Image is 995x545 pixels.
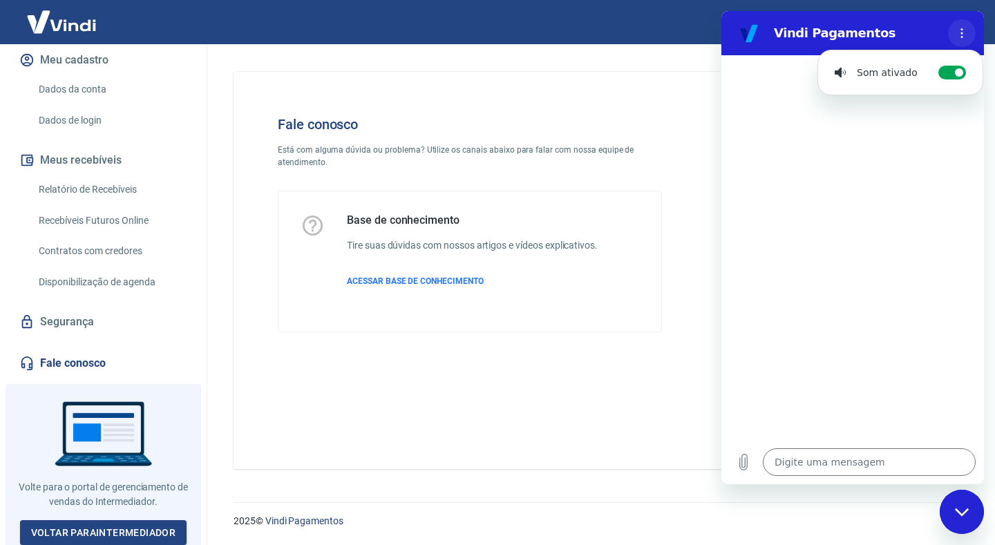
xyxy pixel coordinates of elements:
button: Meu cadastro [17,45,190,75]
iframe: Janela de mensagens [721,11,984,484]
h5: Base de conhecimento [347,213,598,227]
span: ACESSAR BASE DE CONHECIMENTO [347,276,484,286]
a: Vindi Pagamentos [265,515,343,526]
p: 2025 © [234,514,962,528]
h6: Tire suas dúvidas com nossos artigos e vídeos explicativos. [347,238,598,253]
a: Dados de login [33,106,190,135]
a: Fale conosco [17,348,190,379]
img: Fale conosco [707,94,917,278]
a: ACESSAR BASE DE CONHECIMENTO [347,275,598,287]
a: Disponibilização de agenda [33,268,190,296]
h4: Fale conosco [278,116,662,133]
a: Recebíveis Futuros Online [33,207,190,235]
a: Segurança [17,307,190,337]
button: Meus recebíveis [17,145,190,175]
a: Relatório de Recebíveis [33,175,190,204]
a: Contratos com credores [33,237,190,265]
img: Vindi [17,1,106,43]
a: Dados da conta [33,75,190,104]
p: Está com alguma dúvida ou problema? Utilize os canais abaixo para falar com nossa equipe de atend... [278,144,662,169]
button: Sair [929,10,978,35]
iframe: Botão para abrir a janela de mensagens, conversa em andamento [940,490,984,534]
